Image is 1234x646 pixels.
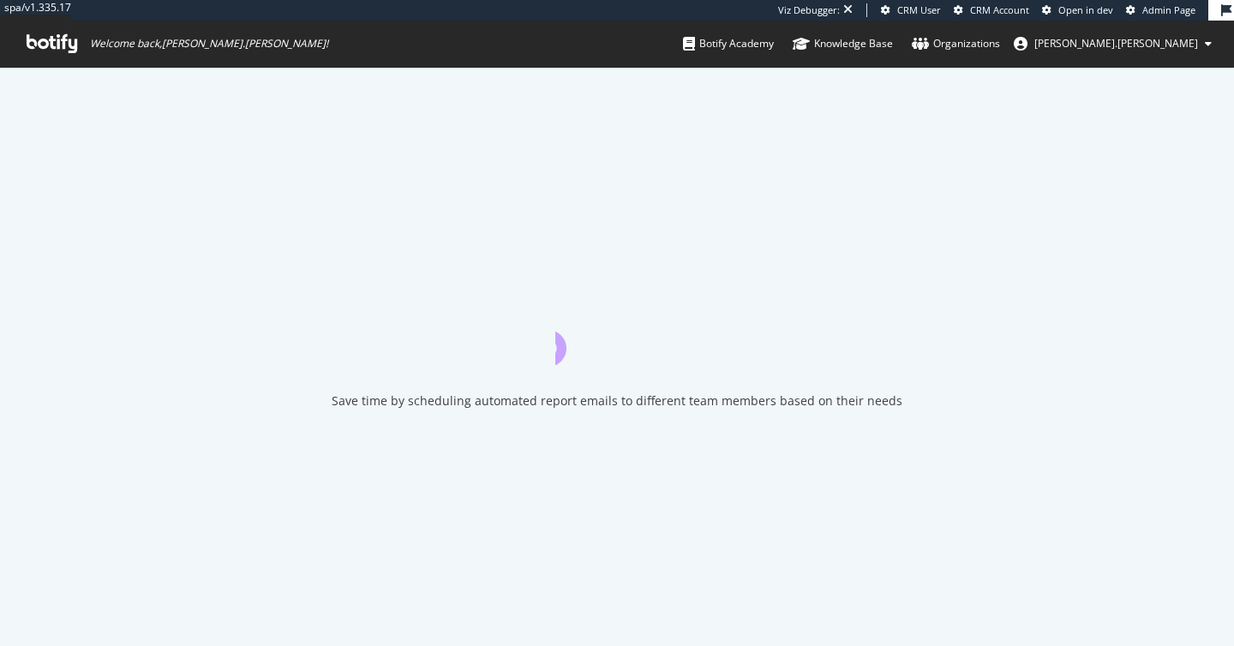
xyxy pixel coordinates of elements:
span: CRM User [897,3,941,16]
a: CRM Account [954,3,1029,17]
div: Knowledge Base [793,35,893,52]
span: Admin Page [1142,3,1195,16]
a: Organizations [912,21,1000,67]
a: Admin Page [1126,3,1195,17]
div: Botify Academy [683,35,774,52]
a: Knowledge Base [793,21,893,67]
a: CRM User [881,3,941,17]
div: Save time by scheduling automated report emails to different team members based on their needs [332,392,902,410]
div: animation [555,303,679,365]
span: Welcome back, [PERSON_NAME].[PERSON_NAME] ! [90,37,328,51]
a: Botify Academy [683,21,774,67]
span: CRM Account [970,3,1029,16]
span: tyler.cohen [1034,36,1198,51]
button: [PERSON_NAME].[PERSON_NAME] [1000,30,1225,57]
a: Open in dev [1042,3,1113,17]
div: Viz Debugger: [778,3,840,17]
div: Organizations [912,35,1000,52]
span: Open in dev [1058,3,1113,16]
